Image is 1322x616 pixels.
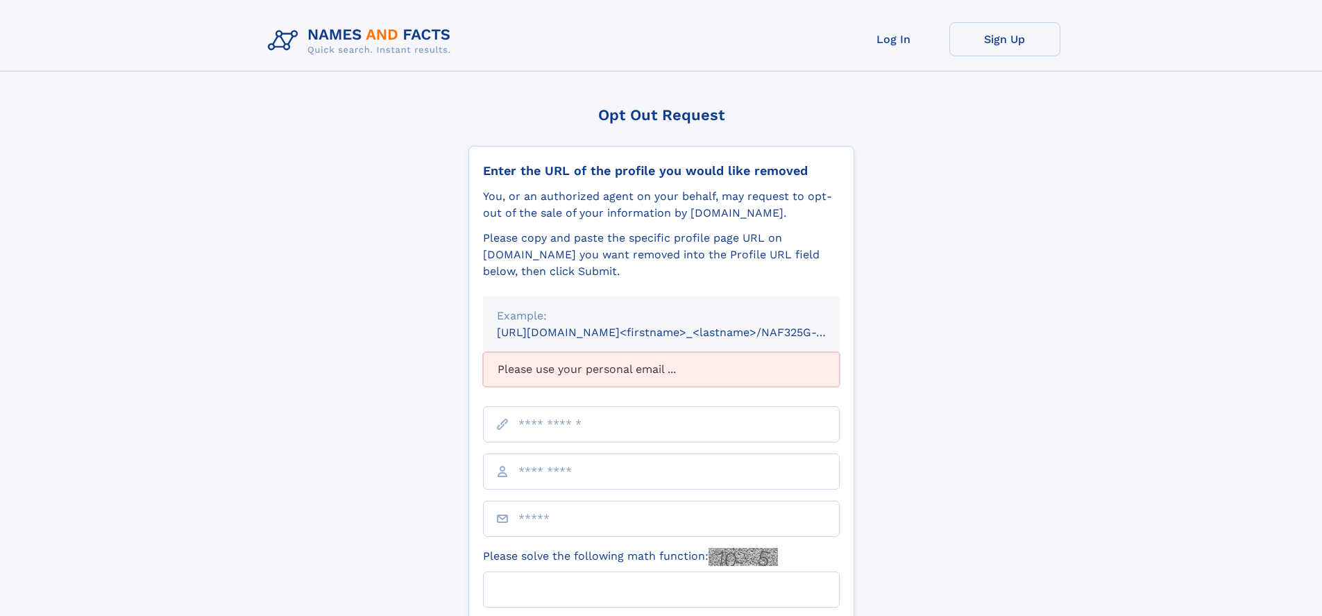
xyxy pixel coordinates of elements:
div: Please use your personal email ... [483,352,840,387]
div: You, or an authorized agent on your behalf, may request to opt-out of the sale of your informatio... [483,188,840,222]
a: Log In [838,22,949,56]
small: [URL][DOMAIN_NAME]<firstname>_<lastname>/NAF325G-xxxxxxxx [497,326,866,339]
a: Sign Up [949,22,1060,56]
div: Opt Out Request [468,106,854,124]
div: Please copy and paste the specific profile page URL on [DOMAIN_NAME] you want removed into the Pr... [483,230,840,280]
div: Enter the URL of the profile you would like removed [483,163,840,178]
div: Example: [497,308,826,324]
img: Logo Names and Facts [262,22,462,60]
label: Please solve the following math function: [483,548,778,566]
